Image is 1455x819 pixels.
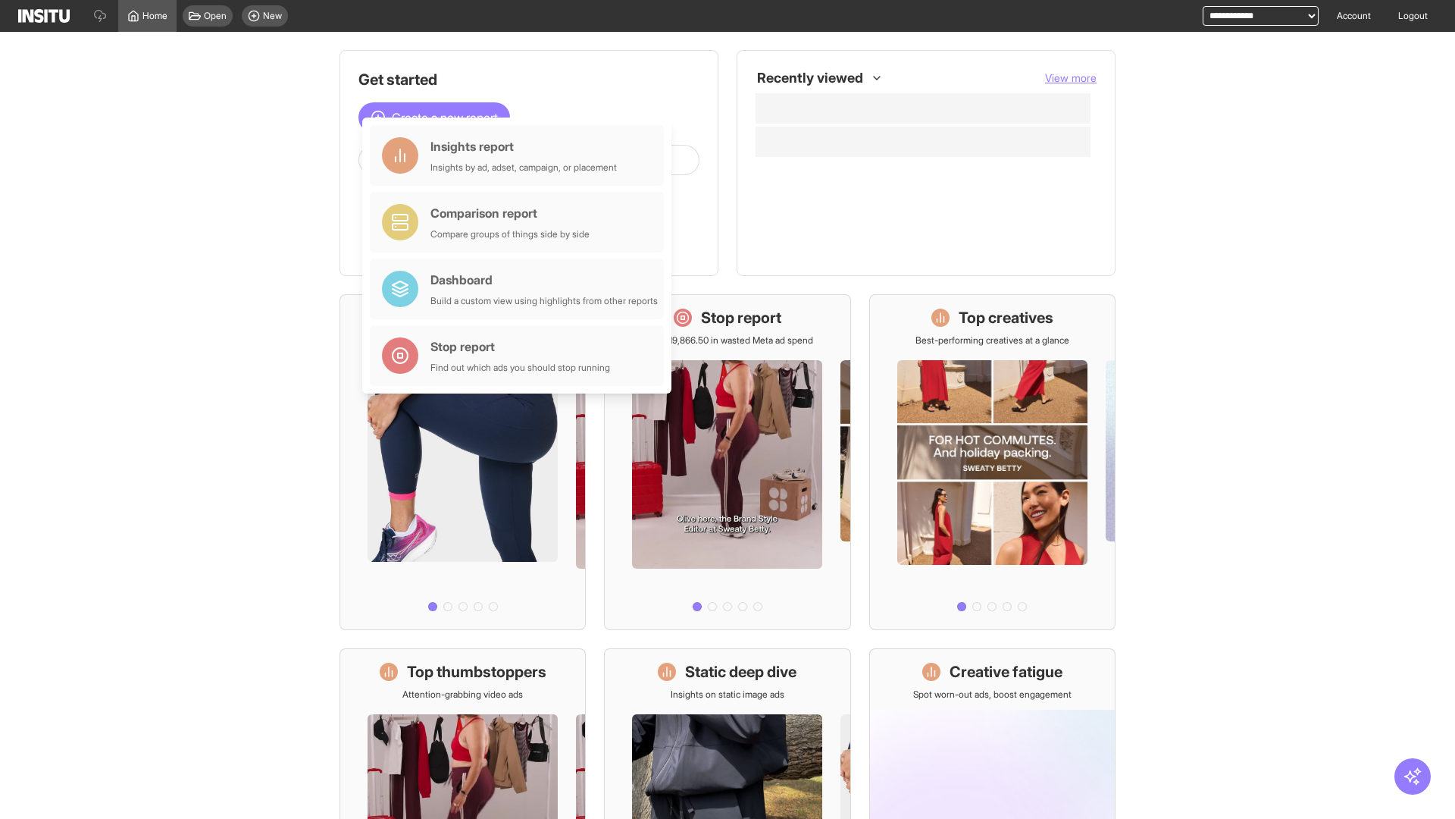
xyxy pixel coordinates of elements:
[430,228,590,240] div: Compare groups of things side by side
[642,334,813,347] p: Save £19,866.50 in wasted Meta ad spend
[142,10,167,22] span: Home
[430,271,658,289] div: Dashboard
[407,661,546,682] h1: Top thumbstoppers
[430,137,617,155] div: Insights report
[358,102,510,133] button: Create a new report
[339,294,586,630] a: What's live nowSee all active ads instantly
[402,689,523,701] p: Attention-grabbing video ads
[869,294,1115,630] a: Top creativesBest-performing creatives at a glance
[430,204,590,222] div: Comparison report
[959,307,1053,328] h1: Top creatives
[1045,71,1097,86] button: View more
[685,661,796,682] h1: Static deep dive
[430,362,610,374] div: Find out which ads you should stop running
[392,108,498,127] span: Create a new report
[204,10,227,22] span: Open
[701,307,781,328] h1: Stop report
[430,337,610,356] div: Stop report
[430,162,617,174] div: Insights by ad, adset, campaign, or placement
[18,9,70,23] img: Logo
[263,10,282,22] span: New
[358,69,699,90] h1: Get started
[604,294,850,630] a: Stop reportSave £19,866.50 in wasted Meta ad spend
[1045,71,1097,84] span: View more
[671,689,784,701] p: Insights on static image ads
[915,334,1069,347] p: Best-performing creatives at a glance
[430,295,658,307] div: Build a custom view using highlights from other reports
